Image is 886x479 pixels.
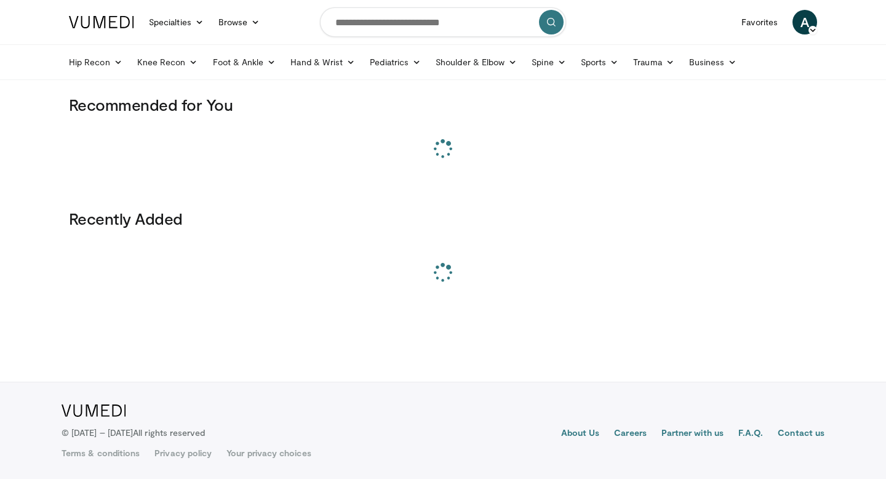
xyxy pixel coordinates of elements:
[626,50,682,74] a: Trauma
[206,50,284,74] a: Foot & Ankle
[428,50,524,74] a: Shoulder & Elbow
[524,50,573,74] a: Spine
[62,447,140,459] a: Terms & conditions
[154,447,212,459] a: Privacy policy
[778,427,824,441] a: Contact us
[130,50,206,74] a: Knee Recon
[142,10,211,34] a: Specialties
[133,427,205,438] span: All rights reserved
[69,16,134,28] img: VuMedi Logo
[226,447,311,459] a: Your privacy choices
[283,50,362,74] a: Hand & Wrist
[362,50,428,74] a: Pediatrics
[734,10,785,34] a: Favorites
[661,427,724,441] a: Partner with us
[682,50,744,74] a: Business
[614,427,647,441] a: Careers
[62,405,126,417] img: VuMedi Logo
[738,427,763,441] a: F.A.Q.
[69,95,817,115] h3: Recommended for You
[62,427,206,439] p: © [DATE] – [DATE]
[62,50,130,74] a: Hip Recon
[792,10,817,34] a: A
[69,209,817,228] h3: Recently Added
[561,427,600,441] a: About Us
[320,7,566,37] input: Search topics, interventions
[211,10,268,34] a: Browse
[573,50,626,74] a: Sports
